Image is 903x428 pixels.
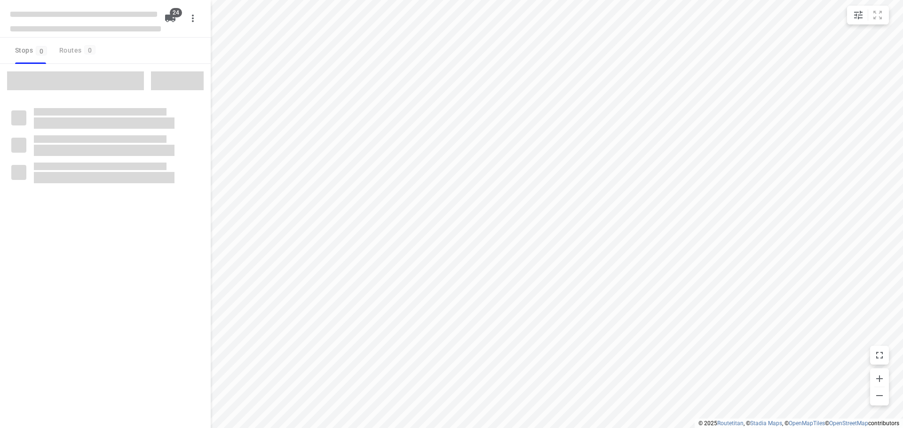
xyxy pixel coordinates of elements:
[789,420,825,427] a: OpenMapTiles
[698,420,899,427] li: © 2025 , © , © © contributors
[717,420,744,427] a: Routetitan
[849,6,868,24] button: Map settings
[750,420,782,427] a: Stadia Maps
[847,6,889,24] div: small contained button group
[829,420,868,427] a: OpenStreetMap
